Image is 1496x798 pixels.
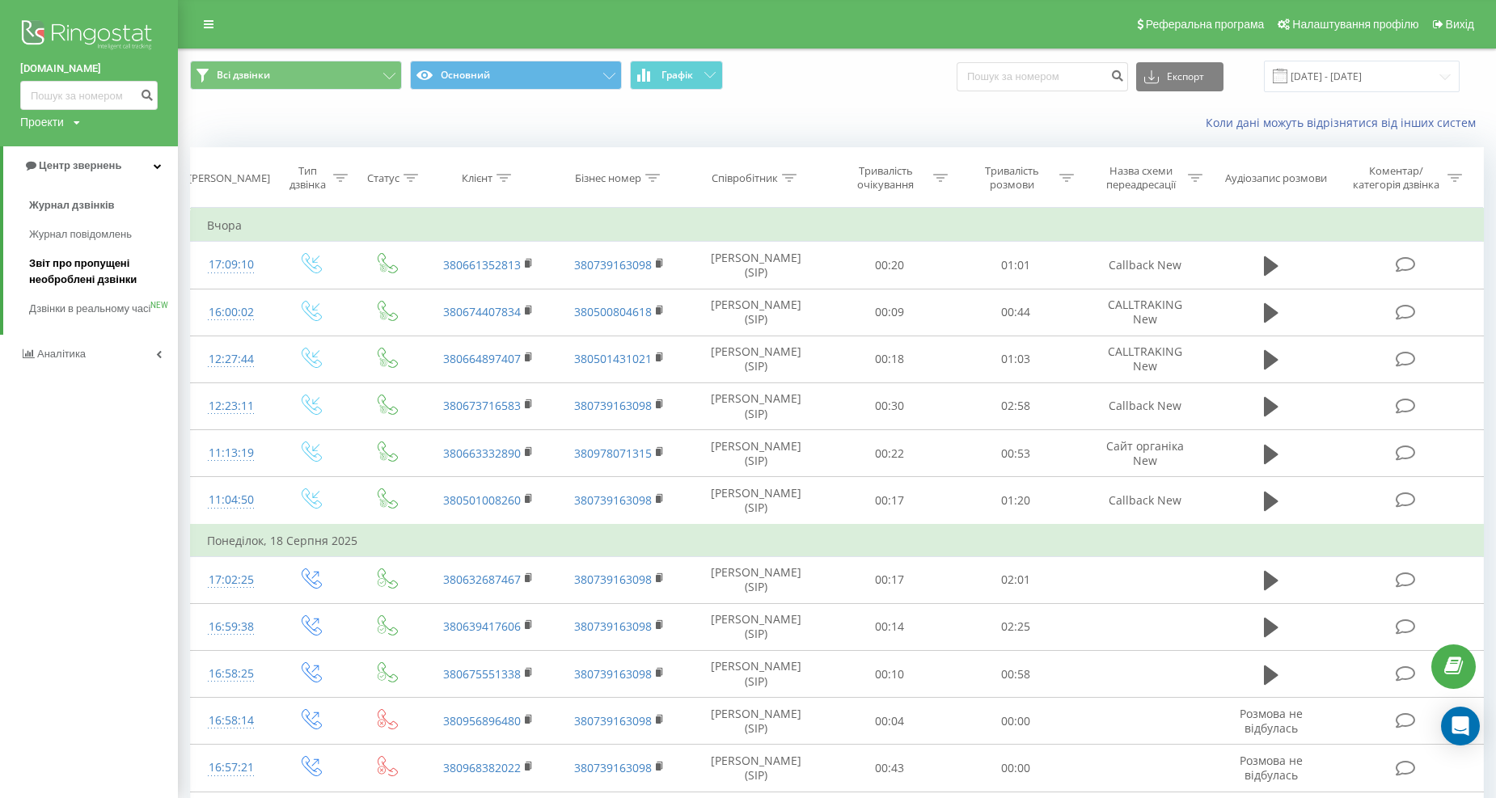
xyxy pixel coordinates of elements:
[953,242,1079,289] td: 01:01
[207,611,255,643] div: 16:59:38
[188,171,270,185] div: [PERSON_NAME]
[207,437,255,469] div: 11:13:19
[969,164,1055,192] div: Тривалість розмови
[957,62,1128,91] input: Пошук за номером
[443,760,521,775] a: 380968382022
[207,249,255,281] div: 17:09:10
[574,445,652,461] a: 380978071315
[712,171,778,185] div: Співробітник
[826,698,953,745] td: 00:04
[207,484,255,516] div: 11:04:50
[443,666,521,682] a: 380675551338
[29,294,178,323] a: Дзвінки в реальному часіNEW
[574,619,652,634] a: 380739163098
[953,289,1079,336] td: 00:44
[1206,115,1484,130] a: Коли дані можуть відрізнятися вiд інших систем
[574,666,652,682] a: 380739163098
[953,336,1079,382] td: 01:03
[217,69,270,82] span: Всі дзвінки
[1079,289,1210,336] td: CALLTRAKING New
[207,658,255,690] div: 16:58:25
[20,114,64,130] div: Проекти
[685,603,826,650] td: [PERSON_NAME] (SIP)
[29,197,115,213] span: Журнал дзвінків
[1240,753,1303,783] span: Розмова не відбулась
[443,351,521,366] a: 380664897407
[826,477,953,525] td: 00:17
[953,603,1079,650] td: 02:25
[367,171,399,185] div: Статус
[574,760,652,775] a: 380739163098
[685,745,826,792] td: [PERSON_NAME] (SIP)
[953,477,1079,525] td: 01:20
[1136,62,1223,91] button: Експорт
[443,398,521,413] a: 380673716583
[685,651,826,698] td: [PERSON_NAME] (SIP)
[685,430,826,477] td: [PERSON_NAME] (SIP)
[191,525,1484,557] td: Понеділок, 18 Серпня 2025
[285,164,329,192] div: Тип дзвінка
[574,304,652,319] a: 380500804618
[207,297,255,328] div: 16:00:02
[574,572,652,587] a: 380739163098
[826,745,953,792] td: 00:43
[826,242,953,289] td: 00:20
[574,713,652,728] a: 380739163098
[207,391,255,422] div: 12:23:11
[574,492,652,508] a: 380739163098
[826,430,953,477] td: 00:22
[574,351,652,366] a: 380501431021
[1079,430,1210,477] td: Сайт органіка New
[953,651,1079,698] td: 00:58
[685,242,826,289] td: [PERSON_NAME] (SIP)
[190,61,402,90] button: Всі дзвінки
[1225,171,1327,185] div: Аудіозапис розмови
[29,191,178,220] a: Журнал дзвінків
[1079,382,1210,429] td: Callback New
[575,171,641,185] div: Бізнес номер
[1079,477,1210,525] td: Callback New
[443,445,521,461] a: 380663332890
[443,304,521,319] a: 380674407834
[630,61,723,90] button: Графік
[685,477,826,525] td: [PERSON_NAME] (SIP)
[207,564,255,596] div: 17:02:25
[29,220,178,249] a: Журнал повідомлень
[1441,707,1480,745] div: Open Intercom Messenger
[29,301,150,317] span: Дзвінки в реальному часі
[1349,164,1443,192] div: Коментар/категорія дзвінка
[37,348,86,360] span: Аналiтика
[20,16,158,57] img: Ringostat logo
[29,249,178,294] a: Звіт про пропущені необроблені дзвінки
[20,61,158,77] a: [DOMAIN_NAME]
[20,81,158,110] input: Пошук за номером
[410,61,622,90] button: Основний
[685,698,826,745] td: [PERSON_NAME] (SIP)
[685,289,826,336] td: [PERSON_NAME] (SIP)
[39,159,121,171] span: Центр звернень
[826,603,953,650] td: 00:14
[191,209,1484,242] td: Вчора
[1240,706,1303,736] span: Розмова не відбулась
[443,619,521,634] a: 380639417606
[1079,242,1210,289] td: Callback New
[826,336,953,382] td: 00:18
[3,146,178,185] a: Центр звернень
[443,572,521,587] a: 380632687467
[826,651,953,698] td: 00:10
[443,257,521,272] a: 380661352813
[1446,18,1474,31] span: Вихід
[443,492,521,508] a: 380501008260
[685,382,826,429] td: [PERSON_NAME] (SIP)
[207,344,255,375] div: 12:27:44
[207,752,255,783] div: 16:57:21
[843,164,929,192] div: Тривалість очікування
[685,556,826,603] td: [PERSON_NAME] (SIP)
[443,713,521,728] a: 380956896480
[953,430,1079,477] td: 00:53
[1292,18,1418,31] span: Налаштування профілю
[953,698,1079,745] td: 00:00
[953,745,1079,792] td: 00:00
[574,398,652,413] a: 380739163098
[1097,164,1184,192] div: Назва схеми переадресації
